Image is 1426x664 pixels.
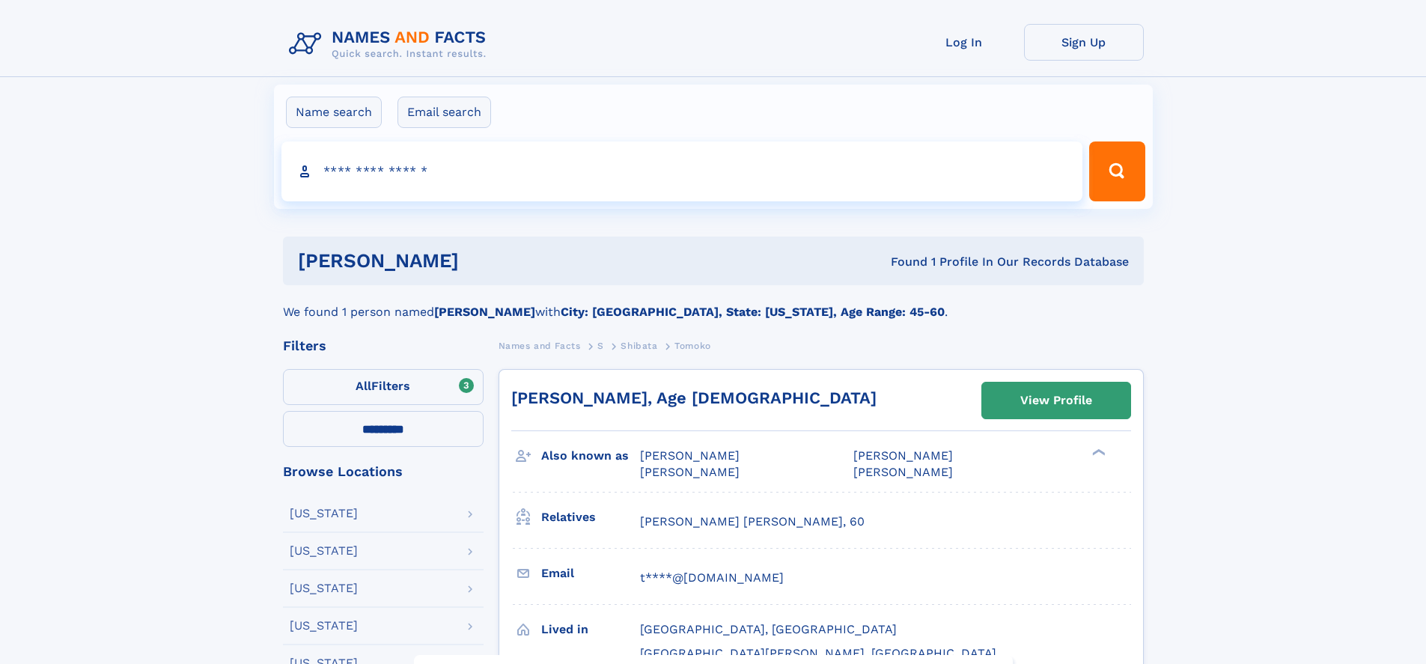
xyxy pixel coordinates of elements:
[640,514,865,530] a: [PERSON_NAME] [PERSON_NAME], 60
[286,97,382,128] label: Name search
[674,341,711,351] span: Tomoko
[541,617,640,642] h3: Lived in
[640,448,740,463] span: [PERSON_NAME]
[621,341,657,351] span: Shibata
[298,252,675,270] h1: [PERSON_NAME]
[499,336,581,355] a: Names and Facts
[621,336,657,355] a: Shibata
[541,505,640,530] h3: Relatives
[1089,141,1145,201] button: Search Button
[674,254,1129,270] div: Found 1 Profile In Our Records Database
[1024,24,1144,61] a: Sign Up
[283,369,484,405] label: Filters
[640,646,996,660] span: [GEOGRAPHIC_DATA][PERSON_NAME], [GEOGRAPHIC_DATA]
[290,545,358,557] div: [US_STATE]
[640,622,897,636] span: [GEOGRAPHIC_DATA], [GEOGRAPHIC_DATA]
[434,305,535,319] b: [PERSON_NAME]
[356,379,371,393] span: All
[283,24,499,64] img: Logo Names and Facts
[561,305,945,319] b: City: [GEOGRAPHIC_DATA], State: [US_STATE], Age Range: 45-60
[283,339,484,353] div: Filters
[853,448,953,463] span: [PERSON_NAME]
[283,285,1144,321] div: We found 1 person named with .
[511,389,877,407] a: [PERSON_NAME], Age [DEMOGRAPHIC_DATA]
[283,465,484,478] div: Browse Locations
[281,141,1083,201] input: search input
[982,383,1130,418] a: View Profile
[597,336,604,355] a: S
[1088,448,1106,457] div: ❯
[397,97,491,128] label: Email search
[904,24,1024,61] a: Log In
[597,341,604,351] span: S
[1020,383,1092,418] div: View Profile
[290,508,358,520] div: [US_STATE]
[290,620,358,632] div: [US_STATE]
[853,465,953,479] span: [PERSON_NAME]
[541,443,640,469] h3: Also known as
[541,561,640,586] h3: Email
[290,582,358,594] div: [US_STATE]
[640,465,740,479] span: [PERSON_NAME]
